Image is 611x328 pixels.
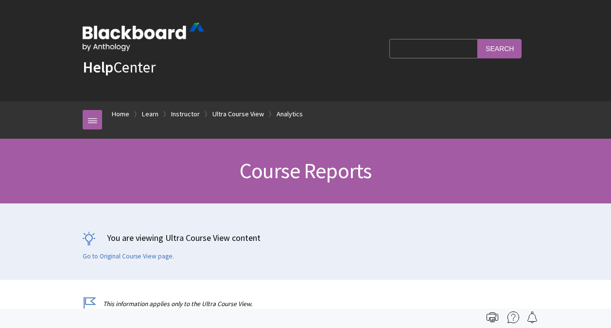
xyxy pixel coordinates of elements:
a: Ultra Course View [212,108,264,120]
p: This information applies only to the Ultra Course View. [83,299,528,309]
a: Analytics [277,108,303,120]
img: Follow this page [526,311,538,323]
a: Home [112,108,129,120]
img: More help [507,311,519,323]
a: Learn [142,108,158,120]
img: Blackboard by Anthology [83,23,204,51]
a: Go to Original Course View page. [83,252,174,261]
span: Course Reports [240,157,372,184]
p: You are viewing Ultra Course View content [83,232,528,244]
strong: Help [83,57,113,77]
img: Print [487,311,498,323]
input: Search [478,39,522,58]
a: Instructor [171,108,200,120]
a: HelpCenter [83,57,156,77]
